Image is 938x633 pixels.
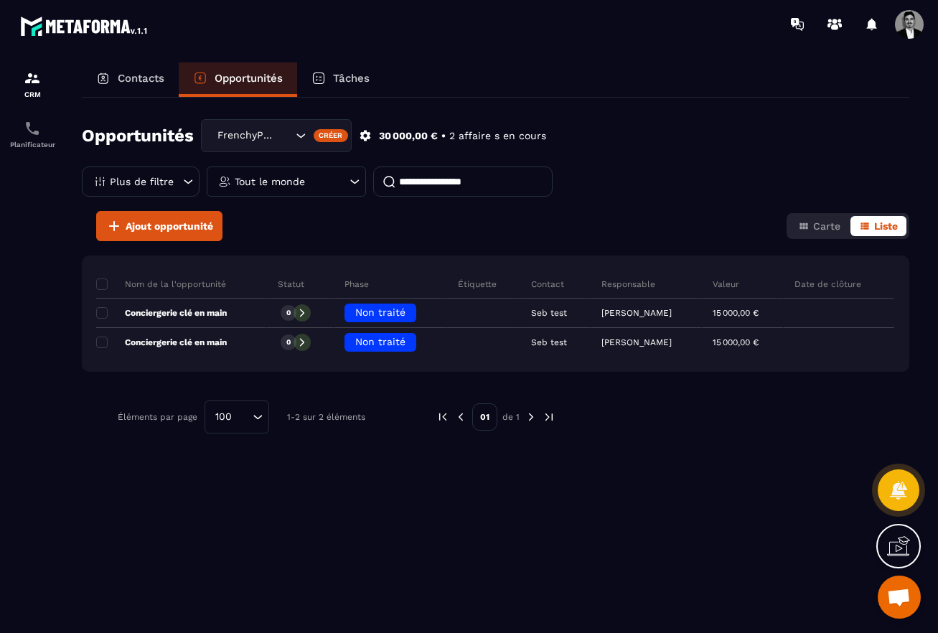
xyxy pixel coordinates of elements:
p: Tâches [333,72,370,85]
img: prev [436,411,449,423]
span: Non traité [355,306,405,318]
div: Créer [314,129,349,142]
img: next [543,411,555,423]
p: 01 [472,403,497,431]
p: 15 000,00 € [713,308,759,318]
p: Plus de filtre [110,177,174,187]
p: CRM [4,90,61,98]
a: Tâches [297,62,384,97]
p: 15 000,00 € [713,337,759,347]
p: de 1 [502,411,520,423]
p: • [441,129,446,143]
input: Search for option [237,409,249,425]
button: Liste [850,216,906,236]
img: scheduler [24,120,41,137]
h2: Opportunités [82,121,194,150]
p: 2 affaire s en cours [449,129,546,143]
p: Valeur [713,278,739,290]
a: schedulerschedulerPlanificateur [4,109,61,159]
span: Ajout opportunité [126,219,213,233]
p: Responsable [601,278,655,290]
span: Carte [813,220,840,232]
div: Search for option [201,119,352,152]
img: prev [454,411,467,423]
p: Étiquette [458,278,497,290]
p: 1-2 sur 2 éléments [287,412,365,422]
p: [PERSON_NAME] [601,337,672,347]
p: Conciergerie clé en main [96,307,227,319]
span: Non traité [355,336,405,347]
p: Date de clôture [794,278,861,290]
button: Carte [789,216,849,236]
span: 100 [210,409,237,425]
p: Nom de la l'opportunité [96,278,226,290]
p: 0 [286,308,291,318]
p: Contact [531,278,564,290]
p: Statut [278,278,304,290]
a: formationformationCRM [4,59,61,109]
input: Search for option [278,128,292,144]
div: Search for option [205,400,269,433]
img: logo [20,13,149,39]
a: Ouvrir le chat [878,576,921,619]
img: formation [24,70,41,87]
p: Planificateur [4,141,61,149]
span: Liste [874,220,898,232]
p: 30 000,00 € [379,129,438,143]
span: FrenchyPartners [214,128,278,144]
p: Tout le monde [235,177,305,187]
a: Contacts [82,62,179,97]
p: Opportunités [215,72,283,85]
a: Opportunités [179,62,297,97]
p: Éléments par page [118,412,197,422]
p: 0 [286,337,291,347]
p: Conciergerie clé en main [96,337,227,348]
button: Ajout opportunité [96,211,222,241]
p: Contacts [118,72,164,85]
p: Phase [344,278,369,290]
img: next [525,411,538,423]
p: [PERSON_NAME] [601,308,672,318]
